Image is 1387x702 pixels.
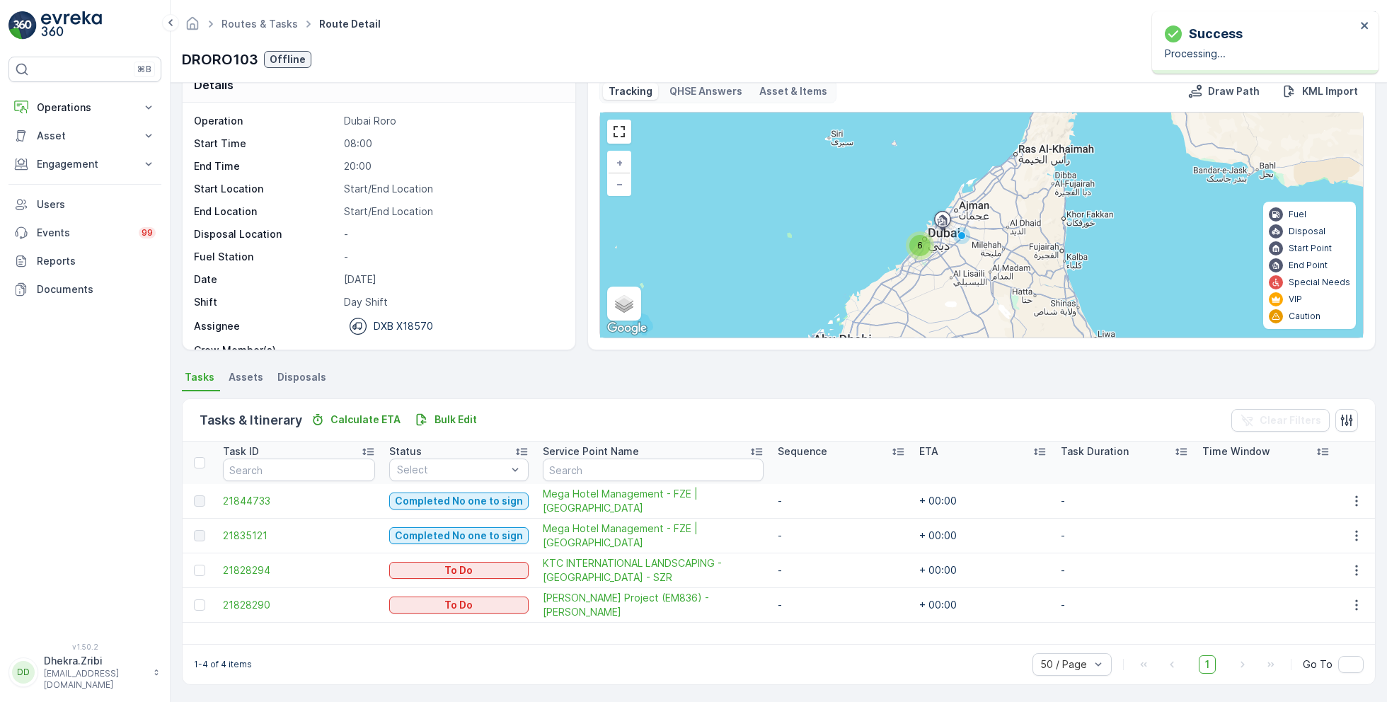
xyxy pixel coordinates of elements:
p: Select [397,463,507,477]
p: QHSE Answers [669,84,742,98]
a: Open this area in Google Maps (opens a new window) [604,319,650,338]
button: Asset [8,122,161,150]
span: KTC INTERNATIONAL LANDSCAPING - [GEOGRAPHIC_DATA] - SZR [543,556,764,585]
input: Search [543,459,764,481]
p: Clear Filters [1260,413,1321,427]
td: - [1054,519,1195,553]
p: Offline [270,52,306,67]
div: Toggle Row Selected [194,565,205,576]
p: Sequence [778,444,827,459]
a: Mega Hotel Management - FZE | Palm Jumeirah [543,522,764,550]
span: Route Detail [316,17,384,31]
span: Disposals [277,370,326,384]
p: Engagement [37,157,133,171]
button: Bulk Edit [409,411,483,428]
p: DXB X18570 [374,319,433,333]
a: Users [8,190,161,219]
span: 6 [917,240,923,251]
a: 21828294 [223,563,375,577]
p: Disposal Location [194,227,338,241]
p: Fuel Station [194,250,338,264]
a: KTC INTERNATIONAL LANDSCAPING - Emirates Towers - SZR [543,556,764,585]
a: Reports [8,247,161,275]
p: VIP [1289,294,1302,305]
p: To Do [444,598,473,612]
p: Disposal [1289,226,1325,237]
p: Dhekra.Zribi [44,654,146,668]
p: - [344,250,560,264]
td: - [1054,484,1195,519]
p: Special Needs [1289,277,1350,288]
button: Calculate ETA [305,411,406,428]
p: ⌘B [137,64,151,75]
a: Homepage [185,21,200,33]
td: - [771,553,912,588]
p: [EMAIL_ADDRESS][DOMAIN_NAME] [44,668,146,691]
a: Wade Adams Project (EM836) - Nad Al Sheba [543,591,764,619]
button: Offline [264,51,311,68]
p: End Location [194,205,338,219]
span: 1 [1199,655,1216,674]
p: Start Location [194,182,338,196]
a: Zoom In [609,152,630,173]
p: To Do [444,563,473,577]
p: Events [37,226,130,240]
span: Assets [229,370,263,384]
td: + 00:00 [912,553,1054,588]
td: - [771,588,912,623]
button: Completed No one to sign [389,527,529,544]
button: To Do [389,597,529,614]
p: 08:00 [344,137,560,151]
div: Toggle Row Selected [194,599,205,611]
p: Asset & Items [759,84,827,98]
span: 21835121 [223,529,375,543]
p: Start/End Location [344,182,560,196]
td: - [1054,553,1195,588]
span: Mega Hotel Management - FZE | [GEOGRAPHIC_DATA] [543,522,764,550]
img: logo [8,11,37,40]
td: + 00:00 [912,519,1054,553]
a: Routes & Tasks [221,18,298,30]
td: - [771,484,912,519]
p: Documents [37,282,156,297]
a: Mega Hotel Management - FZE | Palm Jumeirah [543,487,764,515]
p: Dubai Roro [344,114,560,128]
p: Completed No one to sign [395,494,523,508]
button: To Do [389,562,529,579]
p: Tracking [609,84,652,98]
button: Draw Path [1182,83,1265,100]
p: Crew Member(s) [194,343,338,357]
a: Zoom Out [609,173,630,195]
span: + [616,156,623,168]
button: Completed No one to sign [389,493,529,510]
p: Details [194,76,234,93]
p: Start/End Location [344,205,560,219]
img: logo_light-DOdMpM7g.png [41,11,102,40]
a: Events99 [8,219,161,247]
div: Toggle Row Selected [194,530,205,541]
p: Bulk Edit [434,413,477,427]
p: Operations [37,100,133,115]
p: Task Duration [1061,444,1129,459]
span: 21828290 [223,598,375,612]
p: Time Window [1202,444,1270,459]
p: Service Point Name [543,444,639,459]
p: Assignee [194,319,240,333]
p: 1-4 of 4 items [194,659,252,670]
button: DDDhekra.Zribi[EMAIL_ADDRESS][DOMAIN_NAME] [8,654,161,691]
p: DRORO103 [182,49,258,70]
span: 21844733 [223,494,375,508]
input: Search [223,459,375,481]
button: close [1360,20,1370,33]
span: v 1.50.2 [8,643,161,651]
a: Layers [609,288,640,319]
p: Caution [1289,311,1320,322]
td: - [771,519,912,553]
span: Go To [1303,657,1333,672]
p: 99 [142,227,153,238]
span: Mega Hotel Management - FZE | [GEOGRAPHIC_DATA] [543,487,764,515]
p: Date [194,272,338,287]
p: [DATE] [344,272,560,287]
p: ETA [919,444,938,459]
